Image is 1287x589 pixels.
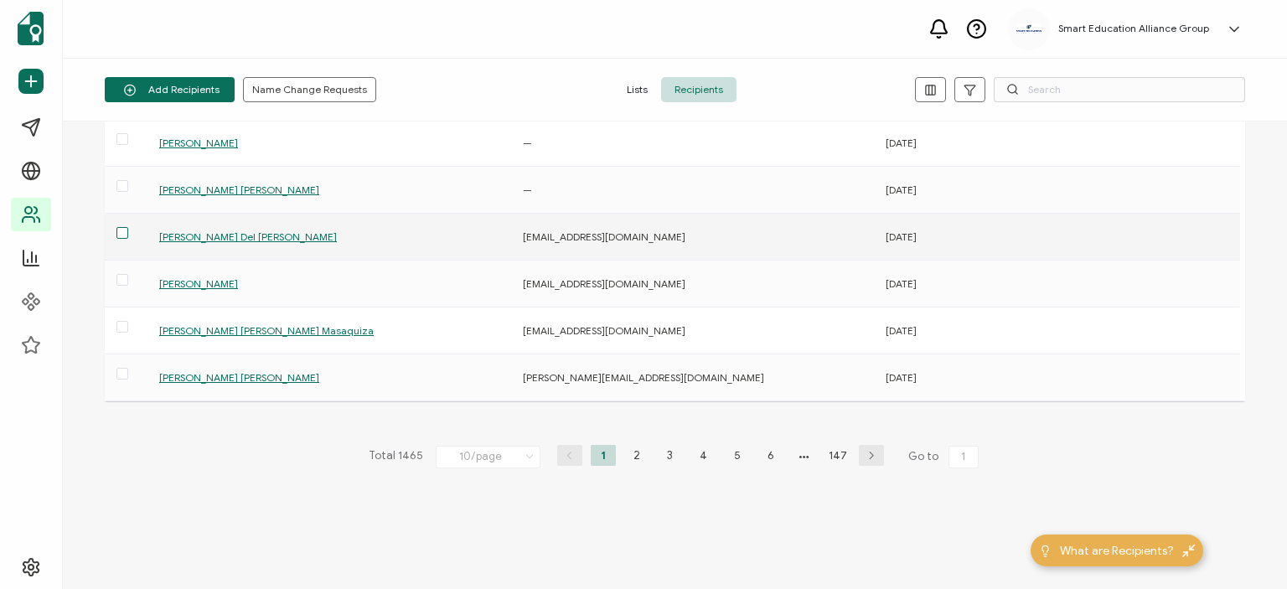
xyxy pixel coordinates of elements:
[691,445,716,466] li: 4
[243,77,376,102] button: Name Change Requests
[758,445,783,466] li: 6
[1060,542,1174,560] span: What are Recipients?
[613,77,661,102] span: Lists
[523,137,532,149] span: —
[908,445,982,468] span: Go to
[18,12,44,45] img: sertifier-logomark-colored.svg
[886,324,917,337] span: [DATE]
[159,230,337,243] span: [PERSON_NAME] Del [PERSON_NAME]
[252,85,367,95] span: Name Change Requests
[105,77,235,102] button: Add Recipients
[886,137,917,149] span: [DATE]
[159,371,319,384] span: [PERSON_NAME] [PERSON_NAME]
[1058,23,1209,34] h5: Smart Education Alliance Group
[1203,509,1287,589] iframe: Chat Widget
[886,230,917,243] span: [DATE]
[1016,23,1041,34] img: 111c7b32-d500-4ce1-86d1-718dc6ccd280.jpg
[159,324,374,337] span: [PERSON_NAME] [PERSON_NAME] Masaquiza
[1182,545,1195,557] img: minimize-icon.svg
[624,445,649,466] li: 2
[886,183,917,196] span: [DATE]
[159,277,238,290] span: [PERSON_NAME]
[523,230,685,243] span: [EMAIL_ADDRESS][DOMAIN_NAME]
[591,445,616,466] li: 1
[159,183,319,196] span: [PERSON_NAME] [PERSON_NAME]
[159,137,238,149] span: [PERSON_NAME]
[523,183,532,196] span: —
[436,446,540,468] input: Select
[369,445,423,468] span: Total 1465
[886,371,917,384] span: [DATE]
[825,445,850,466] li: 147
[994,77,1245,102] input: Search
[661,77,737,102] span: Recipients
[523,277,685,290] span: [EMAIL_ADDRESS][DOMAIN_NAME]
[523,324,685,337] span: [EMAIL_ADDRESS][DOMAIN_NAME]
[658,445,683,466] li: 3
[725,445,750,466] li: 5
[886,277,917,290] span: [DATE]
[523,371,764,384] span: [PERSON_NAME][EMAIL_ADDRESS][DOMAIN_NAME]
